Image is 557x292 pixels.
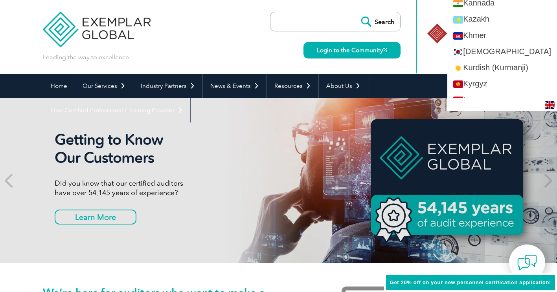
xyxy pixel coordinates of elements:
[453,64,463,72] img: ku
[453,48,463,56] img: ko
[55,210,136,224] a: Learn More
[453,80,463,88] img: ky
[303,42,401,58] a: Login to the Community
[55,131,349,167] h2: Getting to Know Our Customers
[447,76,557,92] a: Kyrgyz
[43,53,129,62] p: Leading the way to excellence
[319,74,368,98] a: About Us
[453,32,463,40] img: km
[267,74,318,98] a: Resources
[447,11,557,27] a: Kazakh
[447,27,557,44] a: Khmer
[133,74,202,98] a: Industry Partners
[447,44,557,60] a: [DEMOGRAPHIC_DATA]
[390,279,551,285] span: Get 20% off on your new personnel certification application!
[453,16,463,24] img: kk
[43,74,75,98] a: Home
[55,179,349,197] p: Did you know that our certified auditors have over 54,145 years of experience?
[383,48,387,52] img: open_square.png
[447,92,557,108] a: Lao
[75,74,133,98] a: Our Services
[447,60,557,76] a: Kurdish (Kurmanji)
[453,97,463,104] img: lo
[43,98,190,122] a: Find Certified Professional / Training Provider
[545,101,555,109] img: en
[517,253,537,272] img: contact-chat.png
[357,12,400,31] input: Search
[203,74,267,98] a: News & Events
